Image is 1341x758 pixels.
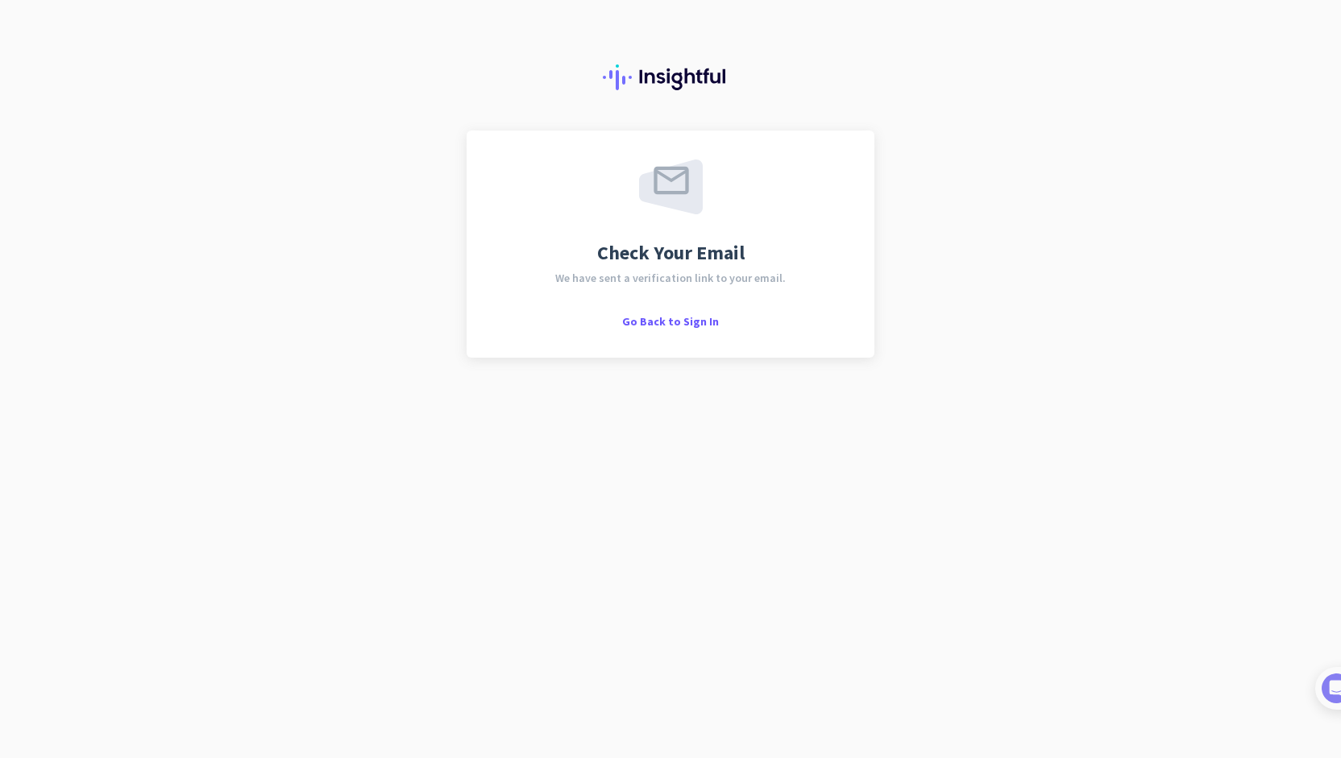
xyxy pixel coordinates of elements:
img: email-sent [639,159,703,214]
span: Go Back to Sign In [622,314,719,329]
img: Insightful [603,64,738,90]
span: We have sent a verification link to your email. [555,272,786,284]
span: Check Your Email [597,243,745,263]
